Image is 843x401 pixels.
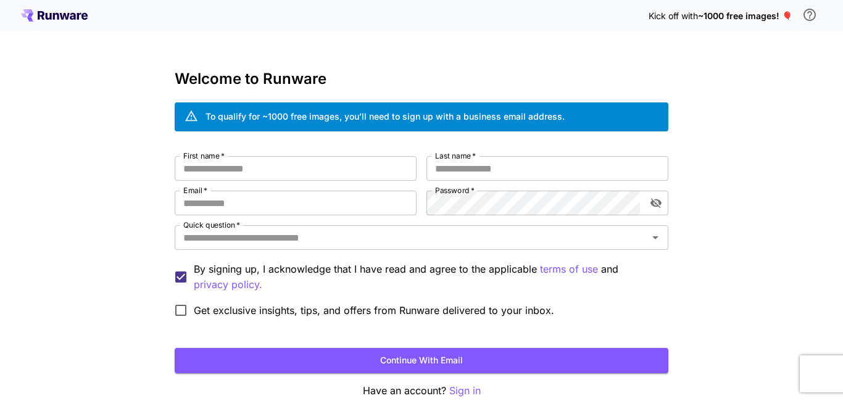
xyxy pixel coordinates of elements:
label: Quick question [183,220,240,230]
p: privacy policy. [194,277,262,292]
label: Email [183,185,207,196]
label: First name [183,151,225,161]
span: Kick off with [649,10,698,21]
button: In order to qualify for free credit, you need to sign up with a business email address and click ... [797,2,822,27]
label: Last name [435,151,476,161]
span: Get exclusive insights, tips, and offers from Runware delivered to your inbox. [194,303,554,318]
h3: Welcome to Runware [175,70,668,88]
p: Have an account? [175,383,668,399]
p: By signing up, I acknowledge that I have read and agree to the applicable and [194,262,658,292]
span: ~1000 free images! 🎈 [698,10,792,21]
div: To qualify for ~1000 free images, you’ll need to sign up with a business email address. [206,110,565,123]
button: Sign in [449,383,481,399]
button: By signing up, I acknowledge that I have read and agree to the applicable terms of use and [194,277,262,292]
button: toggle password visibility [645,192,667,214]
button: By signing up, I acknowledge that I have read and agree to the applicable and privacy policy. [540,262,598,277]
button: Continue with email [175,348,668,373]
button: Open [647,229,664,246]
label: Password [435,185,475,196]
p: terms of use [540,262,598,277]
